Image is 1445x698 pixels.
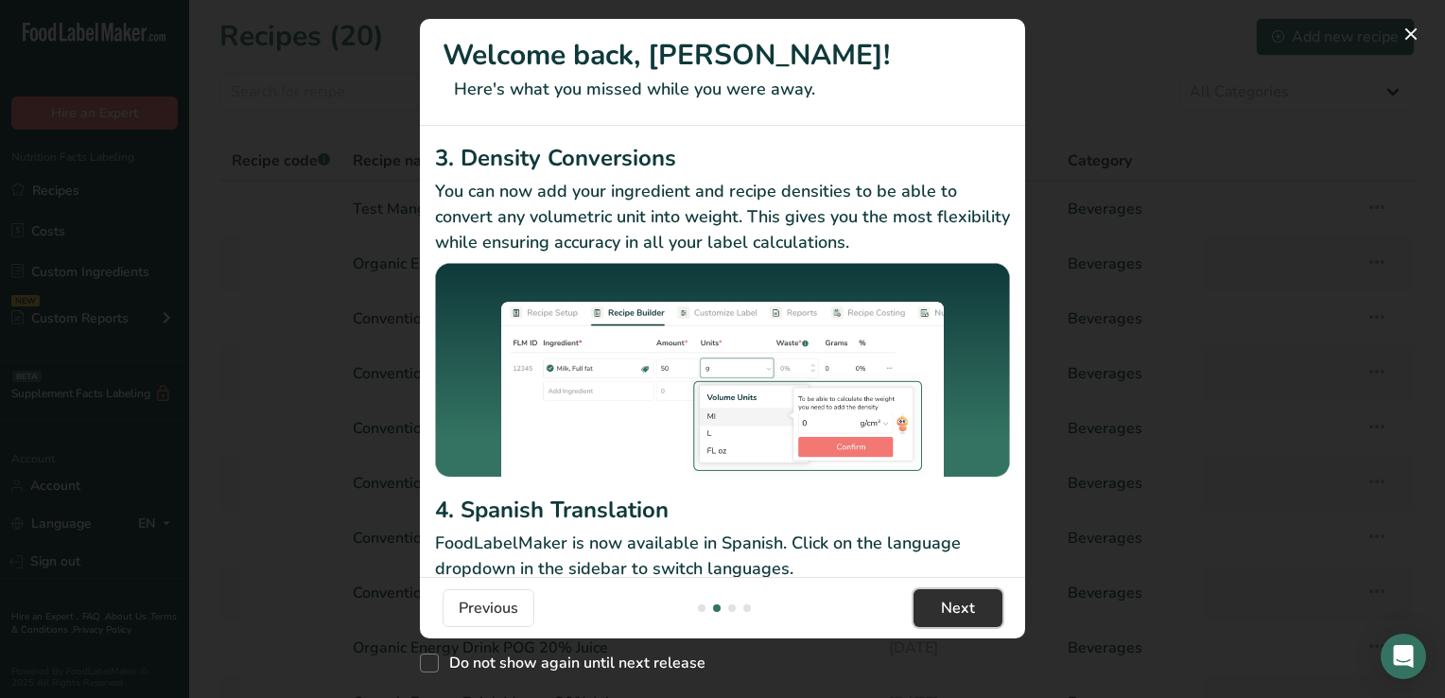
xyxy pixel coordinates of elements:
[435,141,1010,175] h2: 3. Density Conversions
[443,589,534,627] button: Previous
[435,493,1010,527] h2: 4. Spanish Translation
[439,654,705,672] span: Do not show again until next release
[435,179,1010,255] p: You can now add your ingredient and recipe densities to be able to convert any volumetric unit in...
[941,597,975,619] span: Next
[459,597,518,619] span: Previous
[1381,634,1426,679] div: Open Intercom Messenger
[435,531,1010,582] p: FoodLabelMaker is now available in Spanish. Click on the language dropdown in the sidebar to swit...
[443,34,1002,77] h1: Welcome back, [PERSON_NAME]!
[443,77,1002,102] p: Here's what you missed while you were away.
[914,589,1002,627] button: Next
[435,263,1010,486] img: Density Conversions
